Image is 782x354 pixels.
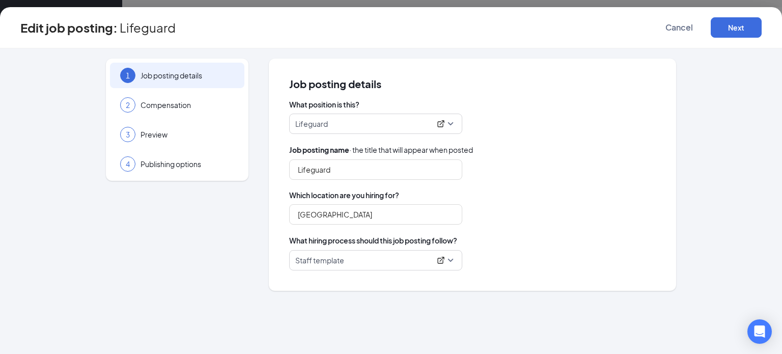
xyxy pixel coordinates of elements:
[289,79,656,89] span: Job posting details
[654,17,705,38] button: Cancel
[289,145,349,154] b: Job posting name
[126,129,130,140] span: 3
[289,99,656,110] span: What position is this?
[295,255,344,265] p: Staff template
[289,190,656,200] span: Which location are you hiring for?
[141,100,234,110] span: Compensation
[141,70,234,80] span: Job posting details
[289,144,473,155] span: · the title that will appear when posted
[295,119,328,129] p: Lifeguard
[289,235,457,246] span: What hiring process should this job posting follow?
[126,100,130,110] span: 2
[295,119,447,129] div: Lifeguard
[141,159,234,169] span: Publishing options
[747,319,772,344] div: Open Intercom Messenger
[711,17,762,38] button: Next
[126,159,130,169] span: 4
[295,255,447,265] div: Staff template
[141,129,234,140] span: Preview
[437,256,445,264] svg: ExternalLink
[437,120,445,128] svg: ExternalLink
[20,19,118,36] h3: Edit job posting:
[120,22,176,33] span: Lifeguard
[665,22,693,33] span: Cancel
[126,70,130,80] span: 1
